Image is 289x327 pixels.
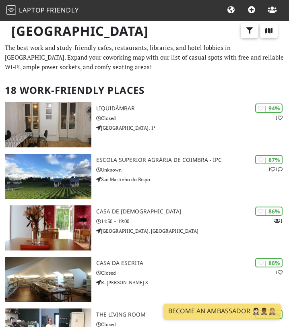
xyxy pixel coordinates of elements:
[5,102,91,147] img: Liquidâmbar
[6,4,79,18] a: LaptopFriendly LaptopFriendly
[255,103,283,113] div: | 94%
[268,166,283,173] p: 1 1
[19,6,45,14] span: Laptop
[96,166,289,174] p: Unknown
[96,217,289,225] p: 14:30 – 19:00
[5,257,91,302] img: Casa da Escrita
[6,5,16,15] img: LaptopFriendly
[96,114,289,122] p: Closed
[255,207,283,216] div: | 86%
[96,105,289,112] h3: Liquidâmbar
[5,205,91,250] img: Casa de Chá
[163,304,281,319] a: Become an Ambassador 🤵🏻‍♀️🤵🏾‍♂️🤵🏼‍♀️
[96,157,289,163] h3: Escola Superior Agrária de Coimbra - IPC
[46,6,78,14] span: Friendly
[275,114,283,122] p: 1
[275,269,283,276] p: 1
[96,176,289,183] p: Sao Martinho do Bispo
[274,217,283,225] p: 1
[96,227,289,235] p: [GEOGRAPHIC_DATA], [GEOGRAPHIC_DATA]
[5,154,91,199] img: Escola Superior Agrária de Coimbra - IPC
[96,269,289,277] p: Closed
[5,43,284,72] p: The best work and study-friendly cafes, restaurants, libraries, and hotel lobbies in [GEOGRAPHIC_...
[96,208,289,215] h3: Casa de [DEMOGRAPHIC_DATA]
[5,78,284,103] h2: 18 Work-Friendly Places
[5,20,284,42] h1: [GEOGRAPHIC_DATA]
[255,155,283,164] div: | 87%
[96,311,289,318] h3: The Living Room
[255,258,283,267] div: | 86%
[96,260,289,267] h3: Casa da Escrita
[96,124,289,132] p: [GEOGRAPHIC_DATA], 1°
[96,279,289,286] p: R. [PERSON_NAME] 8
